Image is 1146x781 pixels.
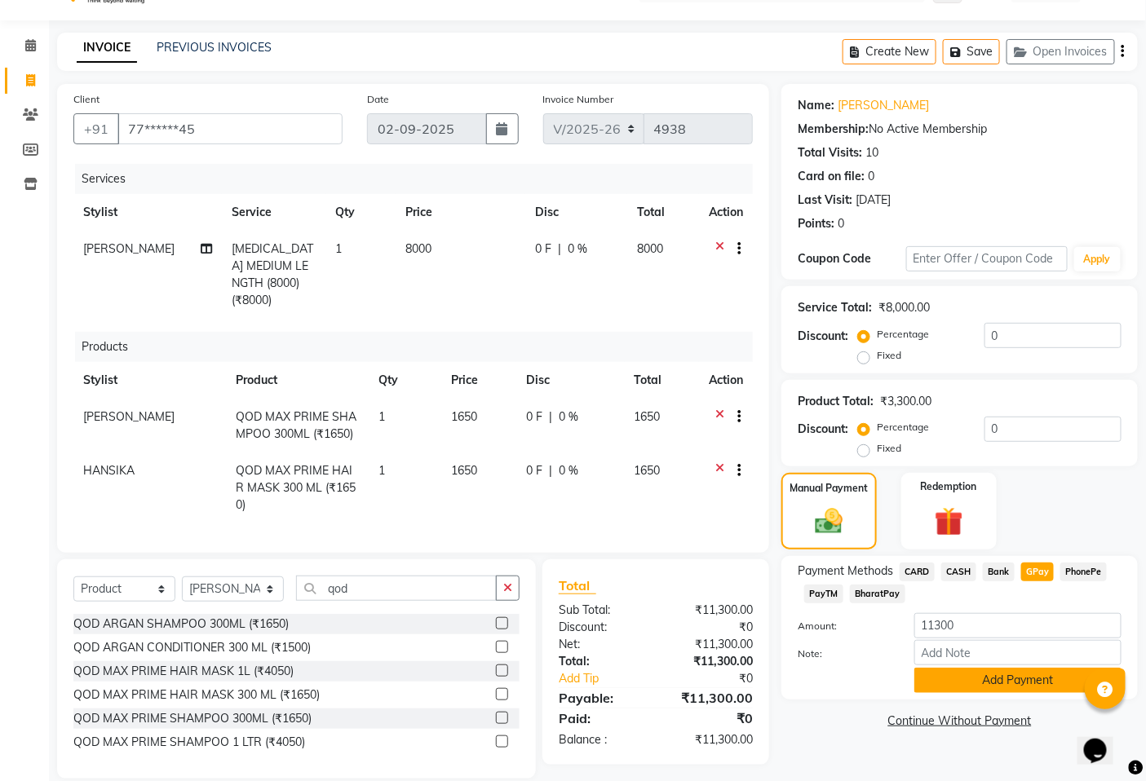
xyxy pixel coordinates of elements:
[326,194,396,231] th: Qty
[798,299,872,316] div: Service Total:
[656,653,765,670] div: ₹11,300.00
[73,113,119,144] button: +91
[798,421,848,438] div: Discount:
[807,505,851,537] img: _cash.svg
[914,640,1122,665] input: Add Note
[405,241,431,256] span: 8000
[75,332,765,362] div: Products
[914,668,1122,693] button: Add Payment
[943,39,1000,64] button: Save
[236,463,356,512] span: QOD MAX PRIME HAIR MASK 300 ML (₹1650)
[880,393,931,410] div: ₹3,300.00
[73,362,226,399] th: Stylist
[877,441,901,456] label: Fixed
[798,563,893,580] span: Payment Methods
[526,462,542,479] span: 0 F
[926,504,972,540] img: _gift.svg
[785,646,901,661] label: Note:
[73,663,294,680] div: QOD MAX PRIME HAIR MASK 1L (₹4050)
[296,576,497,601] input: Search or Scan
[798,97,834,114] div: Name:
[77,33,137,63] a: INVOICE
[656,602,765,619] div: ₹11,300.00
[798,215,834,232] div: Points:
[798,168,865,185] div: Card on file:
[558,240,561,258] span: |
[336,241,343,256] span: 1
[656,708,765,728] div: ₹0
[1007,39,1115,64] button: Open Invoices
[157,40,272,55] a: PREVIOUS INVOICES
[546,619,656,636] div: Discount:
[543,92,614,107] label: Invoice Number
[73,639,311,656] div: QOD ARGAN CONDITIONER 300 ML (₹1500)
[369,362,442,399] th: Qty
[73,616,289,633] div: QOD ARGAN SHAMPOO 300ML (₹1650)
[921,479,977,494] label: Redemption
[73,686,320,704] div: QOD MAX PRIME HAIR MASK 300 ML (₹1650)
[798,393,874,410] div: Product Total:
[1074,247,1121,271] button: Apply
[798,121,869,138] div: Membership:
[83,409,175,424] span: [PERSON_NAME]
[850,585,905,603] span: BharatPay
[656,688,765,708] div: ₹11,300.00
[790,481,869,496] label: Manual Payment
[546,731,656,748] div: Balance :
[798,250,905,267] div: Coupon Code
[635,409,661,424] span: 1650
[868,168,874,185] div: 0
[73,710,312,727] div: QOD MAX PRIME SHAMPOO 300ML (₹1650)
[222,194,326,231] th: Service
[843,39,936,64] button: Create New
[236,409,356,441] span: QOD MAX PRIME SHAMPOO 300ML (₹1650)
[656,731,765,748] div: ₹11,300.00
[559,408,578,426] span: 0 %
[546,602,656,619] div: Sub Total:
[568,240,587,258] span: 0 %
[396,194,525,231] th: Price
[865,144,878,161] div: 10
[941,563,976,581] span: CASH
[637,241,663,256] span: 8000
[73,92,100,107] label: Client
[546,653,656,670] div: Total:
[546,708,656,728] div: Paid:
[627,194,699,231] th: Total
[877,420,929,435] label: Percentage
[73,734,305,751] div: QOD MAX PRIME SHAMPOO 1 LTR (₹4050)
[798,121,1122,138] div: No Active Membership
[1060,563,1107,581] span: PhonePe
[699,194,753,231] th: Action
[546,670,674,687] a: Add Tip
[559,577,596,594] span: Total
[1077,716,1130,765] iframe: chat widget
[856,192,891,209] div: [DATE]
[625,362,700,399] th: Total
[675,670,766,687] div: ₹0
[559,462,578,479] span: 0 %
[785,619,901,633] label: Amount:
[452,463,478,478] span: 1650
[516,362,625,399] th: Disc
[804,585,843,603] span: PayTM
[83,463,135,478] span: HANSIKA
[535,240,551,258] span: 0 F
[525,194,627,231] th: Disc
[378,463,385,478] span: 1
[900,563,935,581] span: CARD
[699,362,753,399] th: Action
[452,409,478,424] span: 1650
[83,241,175,256] span: [PERSON_NAME]
[73,194,222,231] th: Stylist
[232,241,313,307] span: [MEDICAL_DATA] MEDIUM LENGTH (8000) (₹8000)
[226,362,369,399] th: Product
[983,563,1015,581] span: Bank
[798,328,848,345] div: Discount:
[635,463,661,478] span: 1650
[656,619,765,636] div: ₹0
[549,408,552,426] span: |
[546,636,656,653] div: Net:
[656,636,765,653] div: ₹11,300.00
[75,164,765,194] div: Services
